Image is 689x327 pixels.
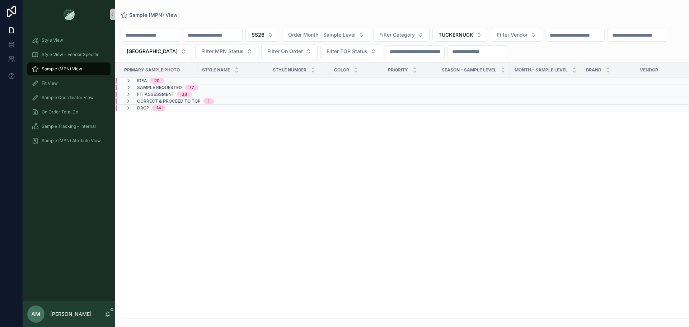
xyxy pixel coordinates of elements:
span: Sample Coordinator View [42,95,94,101]
span: TUCKERNUCK [439,31,473,38]
a: Sample Tracking - Internal [27,120,111,133]
div: 77 [189,85,194,90]
span: Fit Assessment [137,92,174,97]
button: Select Button [261,45,318,58]
div: 20 [154,78,160,84]
span: Correct & Proceed to TOP [137,98,201,104]
span: PRIORITY [388,67,408,73]
span: Vendor [640,67,658,73]
button: Select Button [491,28,542,42]
span: On Order Total Co [42,109,78,115]
a: Sample (MPN) View [27,62,111,75]
p: [PERSON_NAME] [50,310,92,318]
span: Sample (MPN) Attribute View [42,138,101,144]
div: 1 [208,98,210,104]
span: Drop [137,105,149,111]
span: Filter On Order [267,48,303,55]
span: SS26 [252,31,264,38]
span: Sample Tracking - Internal [42,123,96,129]
span: Filter Vendor [497,31,528,38]
span: Sample (MPN) View [42,66,82,72]
button: Select Button [432,28,488,42]
span: PRIMARY SAMPLE PHOTO [124,67,180,73]
button: Select Button [373,28,430,42]
div: 14 [156,105,161,111]
a: On Order Total Co [27,106,111,118]
span: Style Name [202,67,230,73]
span: Filter MPN Status [201,48,244,55]
a: Fit View [27,77,111,90]
div: 38 [182,92,187,97]
span: Color [334,67,349,73]
span: Sample (MPN) View [129,11,178,19]
a: Style View [27,34,111,47]
span: Order Month - Sample Level [288,31,356,38]
span: Fit View [42,80,58,86]
button: Select Button [245,28,279,42]
a: Sample (MPN) Attribute View [27,134,111,147]
button: Select Button [121,45,192,58]
span: [GEOGRAPHIC_DATA] [127,48,178,55]
span: Brand [586,67,601,73]
span: Filter TOP Status [327,48,367,55]
a: Style View - Vendor Specific [27,48,111,61]
span: Style Number [273,67,306,73]
span: Sample Requested [137,85,182,90]
a: Sample (MPN) View [121,11,178,19]
img: App logo [63,9,75,20]
button: Select Button [195,45,258,58]
span: Style View [42,37,63,43]
span: Filter Category [379,31,415,38]
a: Sample Coordinator View [27,91,111,104]
button: Select Button [320,45,382,58]
span: Idea [137,78,147,84]
span: Style View - Vendor Specific [42,52,99,57]
div: scrollable content [23,29,115,157]
span: Season - Sample Level [442,67,496,73]
span: AM [31,310,41,318]
span: MONTH - SAMPLE LEVEL [515,67,568,73]
button: Select Button [282,28,370,42]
